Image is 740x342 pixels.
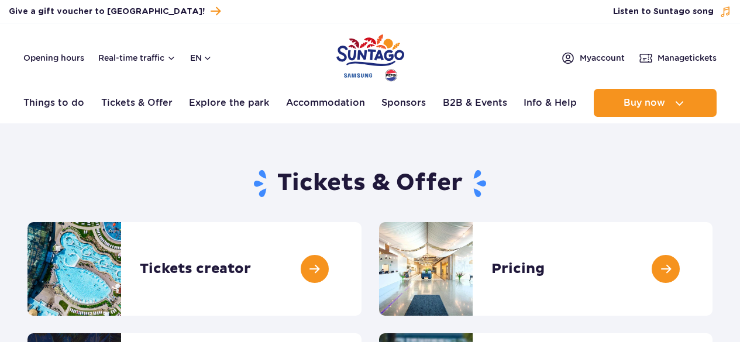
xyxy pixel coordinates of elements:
[524,89,577,117] a: Info & Help
[639,51,717,65] a: Managetickets
[98,53,176,63] button: Real-time traffic
[190,52,212,64] button: en
[613,6,731,18] button: Listen to Suntago song
[658,52,717,64] span: Manage tickets
[23,89,84,117] a: Things to do
[443,89,507,117] a: B2B & Events
[27,168,713,199] h1: Tickets & Offer
[336,29,404,83] a: Park of Poland
[9,4,221,19] a: Give a gift voucher to [GEOGRAPHIC_DATA]!
[189,89,269,117] a: Explore the park
[23,52,84,64] a: Opening hours
[286,89,365,117] a: Accommodation
[9,6,205,18] span: Give a gift voucher to [GEOGRAPHIC_DATA]!
[594,89,717,117] button: Buy now
[613,6,714,18] span: Listen to Suntago song
[624,98,665,108] span: Buy now
[381,89,426,117] a: Sponsors
[580,52,625,64] span: My account
[561,51,625,65] a: Myaccount
[101,89,173,117] a: Tickets & Offer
